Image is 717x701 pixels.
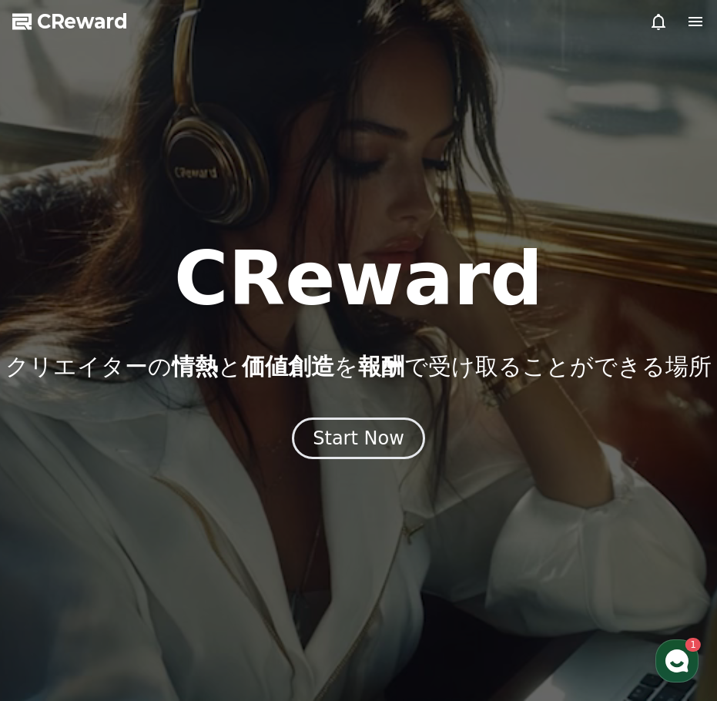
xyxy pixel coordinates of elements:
[292,433,425,448] a: Start Now
[358,353,404,380] span: 報酬
[172,353,218,380] span: 情熱
[5,353,712,381] p: クリエイターの と を で受け取ることができる場所
[174,242,543,316] h1: CReward
[292,418,425,459] button: Start Now
[37,9,128,34] span: CReward
[313,426,404,451] div: Start Now
[242,353,334,380] span: 価値創造
[12,9,128,34] a: CReward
